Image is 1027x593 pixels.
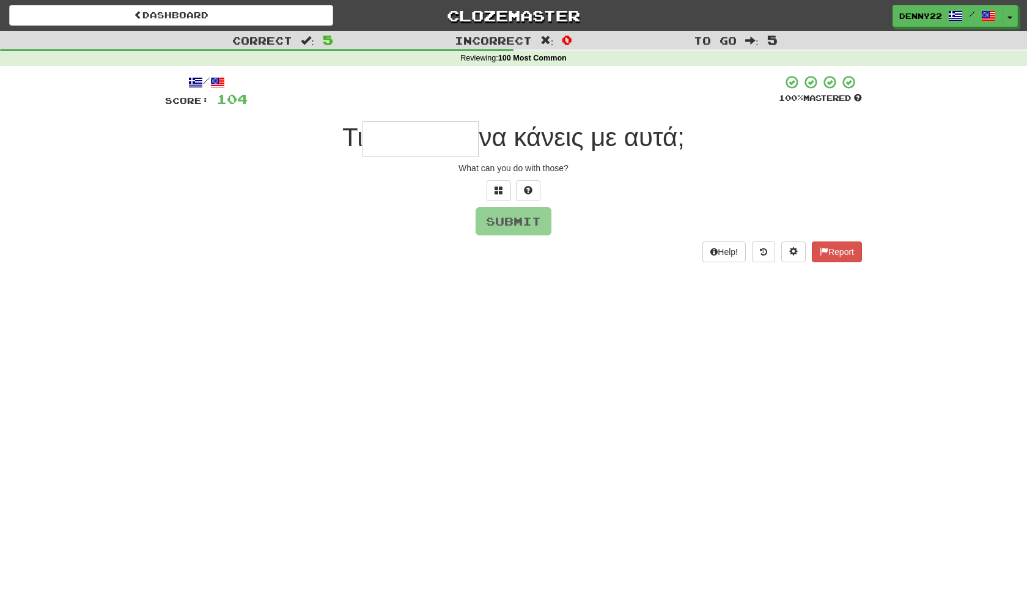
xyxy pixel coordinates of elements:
[694,34,737,46] span: To go
[165,95,209,106] span: Score:
[540,35,554,46] span: :
[702,241,746,262] button: Help!
[476,207,551,235] button: Submit
[352,5,675,26] a: Clozemaster
[812,241,862,262] button: Report
[165,75,248,90] div: /
[893,5,1003,27] a: Denny22 /
[301,35,314,46] span: :
[969,10,975,18] span: /
[455,34,532,46] span: Incorrect
[562,32,572,47] span: 0
[342,123,363,152] span: Τι
[767,32,778,47] span: 5
[487,180,511,201] button: Switch sentence to multiple choice alt+p
[498,54,567,62] strong: 100 Most Common
[779,93,862,104] div: Mastered
[752,241,775,262] button: Round history (alt+y)
[216,91,248,106] span: 104
[745,35,759,46] span: :
[323,32,333,47] span: 5
[232,34,292,46] span: Correct
[899,10,942,21] span: Denny22
[779,93,803,103] span: 100 %
[165,162,862,174] div: What can you do with those?
[516,180,540,201] button: Single letter hint - you only get 1 per sentence and score half the points! alt+h
[9,5,333,26] a: Dashboard
[479,123,684,152] span: να κάνεις με αυτά;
